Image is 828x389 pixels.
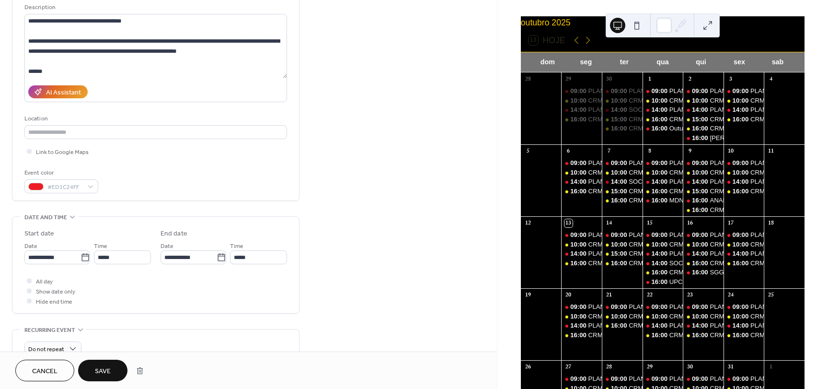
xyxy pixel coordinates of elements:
div: CRMSST - PLANTÃO CRM [683,240,724,249]
span: 14:00 [733,106,750,114]
span: 14:00 [692,106,710,114]
div: CRMSST - PLANTÃO CRM [669,115,747,124]
div: PLANTÃO suporte [629,87,681,95]
div: CRMSST - PLANTÃO CRM [602,240,643,249]
span: 10:00 [692,168,710,177]
div: 1 [645,75,654,83]
div: PLANTÃO suporte [724,231,764,239]
span: 14:00 [570,249,588,258]
span: 09:00 [651,303,669,311]
span: 10:00 [611,96,629,105]
div: PLANTÃO suporte [724,87,764,95]
div: SOC - Agenda criação e configuração [669,259,775,268]
div: PLANTÃO suporte [710,106,762,114]
div: MDNET - SISTEMA FINANCEIRO apresentação [669,196,805,205]
span: 15:00 [611,249,629,258]
div: CRMSST - Agenda [602,249,643,258]
span: 09:00 [611,159,629,167]
div: CRMSST - PLANTÃO CRM [750,115,828,124]
span: 16:00 [570,259,588,268]
div: 30 [605,75,613,83]
span: 16:00 [651,187,669,196]
span: 09:00 [692,231,710,239]
span: 10:00 [692,96,710,105]
div: CRMSST - INSERINDO VALORES NA PROPOSTA [629,115,774,124]
div: 2 [686,75,694,83]
div: CRMSST - PLANTÃO CRM [629,240,706,249]
div: PLANTÃO suporte [669,249,722,258]
span: Link to Google Maps [36,147,89,157]
span: Show date only [36,287,75,297]
span: 14:00 [651,106,669,114]
span: 09:00 [570,303,588,311]
span: 14:00 [692,249,710,258]
div: PLANTÃO suporte [588,159,641,167]
div: CRMSST - PLANTÃO CRM [561,240,602,249]
span: 09:00 [570,87,588,95]
div: CRMSST - PLANTÃO CRM [683,168,724,177]
div: sab [759,52,797,72]
div: PLANTÃO suporte [643,249,683,258]
span: 10:00 [611,240,629,249]
span: 10:00 [570,312,588,321]
div: PLANTÃO suporte [629,303,681,311]
div: sex [720,52,759,72]
div: CRMSST - PLANTÃO CRM [643,96,683,105]
div: PLANTÃO suporte [724,303,764,311]
div: ter [605,52,644,72]
span: 09:00 [651,231,669,239]
div: Outubro ROSA - O impacto emocional na Saúde da Mulher! [643,124,683,133]
div: Description [24,2,285,12]
div: CRMSST - PLANTÃO CRM [588,96,666,105]
span: 09:00 [651,159,669,167]
div: CRMSST - PLANTÃO CRM [724,96,764,105]
div: CRMSST - PLANTÃO CRM [710,240,787,249]
div: 14 [605,219,613,227]
div: ANAK Club - treinamentos [710,196,784,205]
span: 16:00 [692,268,710,277]
span: 14:00 [611,106,629,114]
div: MDNET - SISTEMA FINANCEIRO apresentação [643,196,683,205]
div: 21 [605,291,613,299]
div: 25 [767,291,775,299]
span: 14:00 [651,249,669,258]
div: CRMSST - PLANTÃO CRM [724,168,764,177]
div: CRMSST - Modelos de propostas [710,115,804,124]
div: 19 [524,291,532,299]
span: 15:00 [611,187,629,196]
div: PLANTÃO suporte [643,177,683,186]
div: PLANTÃO suporte [561,303,602,311]
div: CRMSST - PLANTÃO CRM [724,240,764,249]
div: PLANTÃO suporte [643,159,683,167]
div: PLANTÃO suporte [669,231,722,239]
button: AI Assistant [28,85,88,98]
div: PLANTÃO suporte [602,159,643,167]
span: 10:00 [692,312,710,321]
span: 09:00 [733,231,750,239]
div: PLANTÃO suporte [750,159,803,167]
span: 16:00 [570,187,588,196]
span: 09:00 [692,87,710,95]
div: CRMSST - INSERINDO VALORES NA PROPOSTA [602,115,643,124]
div: PLANTÃO suporte [561,159,602,167]
span: 09:00 [570,159,588,167]
div: PLANTÃO suporte [683,177,724,186]
div: PLANTÃO suporte [561,249,602,258]
div: CRMSST - PLANTÃO CRM [643,187,683,196]
span: 09:00 [611,303,629,311]
div: PLANTÃO suporte [629,231,681,239]
div: CRMSST - PLANTÃO CRM [629,312,706,321]
span: 16:00 [611,259,629,268]
div: 17 [726,219,735,227]
div: PLANTÃO suporte [669,159,722,167]
span: 10:00 [570,240,588,249]
div: CRMSST - PLANTÃO CRM [683,312,724,321]
a: Cancel [15,360,74,381]
span: 10:00 [692,240,710,249]
span: 10:00 [651,312,669,321]
span: #ED1C24FF [47,182,83,192]
div: PLANTÃO suporte [683,159,724,167]
div: SGG sistema [710,268,747,277]
div: SOC - Questionário Digital [602,177,643,186]
div: CRMSST - PLANTÃO CRM [683,259,724,268]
